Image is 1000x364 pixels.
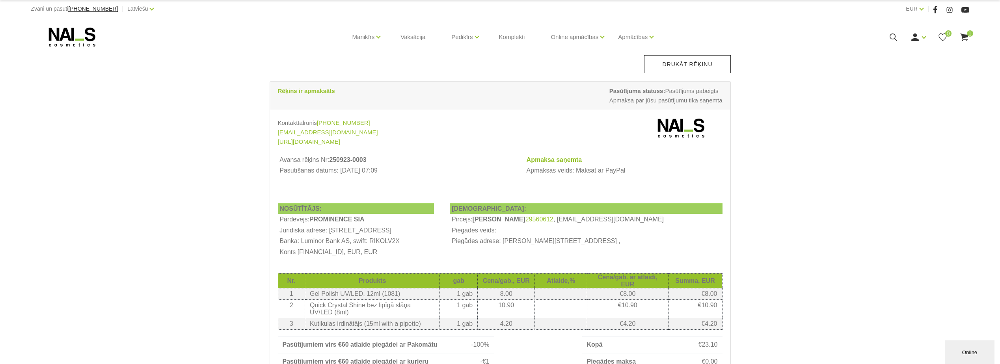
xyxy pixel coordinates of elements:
span: -100% [471,341,489,348]
a: [EMAIL_ADDRESS][DOMAIN_NAME] [278,128,378,137]
strong: Rēķins ir apmaksāts [278,87,335,94]
td: Pasūtīšanas datums: [DATE] 07:09 [278,165,509,176]
span: | [927,4,929,14]
td: Apmaksas veids: Maksāt ar PayPal [525,165,723,176]
span: | [122,4,123,14]
th: NOSŪTĪTĀJS: [278,203,434,214]
a: Manikīrs [352,21,375,53]
th: Avansa rēķins Nr: [278,154,509,165]
td: 1 [278,288,305,299]
td: €4.20 [668,318,722,329]
div: Zvani un pasūti [31,4,118,14]
a: EUR [906,4,918,13]
a: Vaksācija [394,18,432,56]
a: 0 [938,32,948,42]
div: Kontakttālrunis [278,118,494,128]
td: Avansa rēķins izdrukāts: [DATE] 08:09:43 [278,176,509,187]
td: 1 gab [440,288,478,299]
th: [DEMOGRAPHIC_DATA]: [450,203,722,214]
td: Pārdevējs: [278,214,434,225]
th: gab [440,273,478,288]
a: Drukāt rēķinu [644,55,730,73]
td: 1 gab [440,318,478,329]
th: Cena/gab. ar atlaidi, EUR [587,273,668,288]
strong: Pasūtījuma statuss: [609,87,665,94]
strong: Kopā [587,341,603,348]
th: Banka: Luminor Bank AS, swift: RIKOLV2X [278,236,434,247]
a: Online apmācības [551,21,598,53]
td: €4.20 [587,318,668,329]
b: 250923-0003 [329,156,366,163]
td: 8.00 [478,288,535,299]
td: €8.00 [587,288,668,299]
td: 3 [278,318,305,329]
b: PROMINENCE SIA [309,216,365,223]
a: 29560612 [525,216,553,223]
a: [PHONE_NUMBER] [68,6,118,12]
a: Komplekti [493,18,531,56]
td: Gel Polish UV/LED, 12ml (1081) [305,288,439,299]
td: 1 gab [440,299,478,318]
strong: Pasūtījumiem virs €60 atlaide piegādei ar Pakomātu [283,341,438,348]
a: Apmācības [618,21,648,53]
td: 2 [278,299,305,318]
td: Piegādes veids: [450,225,722,236]
a: [PHONE_NUMBER] [317,118,370,128]
iframe: chat widget [945,339,996,364]
td: Piegādes adrese: [PERSON_NAME][STREET_ADDRESS] , [450,236,722,247]
th: Nr. [278,273,305,288]
b: [PERSON_NAME] [473,216,525,223]
span: 0 [945,30,952,37]
td: Pircējs: , [EMAIL_ADDRESS][DOMAIN_NAME] [450,214,722,225]
th: Cena/gab., EUR [478,273,535,288]
span: Pasūtījums pabeigts Apmaksa par jūsu pasūtījumu tika saņemta [609,86,723,105]
a: Pedikīrs [451,21,473,53]
th: Produkts [305,273,439,288]
td: 10.90 [478,299,535,318]
th: Summa, EUR [668,273,722,288]
td: €10.90 [587,299,668,318]
td: €10.90 [668,299,722,318]
strong: Apmaksa saņemta [527,156,582,163]
th: Atlaide,% [535,273,587,288]
a: [URL][DOMAIN_NAME] [278,137,340,147]
td: Quick Crystal Shine bez lipīgā slāņa UV/LED (8ml) [305,299,439,318]
td: €8.00 [668,288,722,299]
a: 1 [959,32,969,42]
span: 23.10 [702,341,717,348]
th: Konts [FINANCIAL_ID], EUR, EUR [278,247,434,258]
td: Kutikulas irdinātājs (15ml with a pipette) [305,318,439,329]
span: 1 [967,30,973,37]
a: Latviešu [127,4,148,13]
td: 4.20 [478,318,535,329]
th: Juridiskā adrese: [STREET_ADDRESS] [278,225,434,236]
span: € [698,341,702,348]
